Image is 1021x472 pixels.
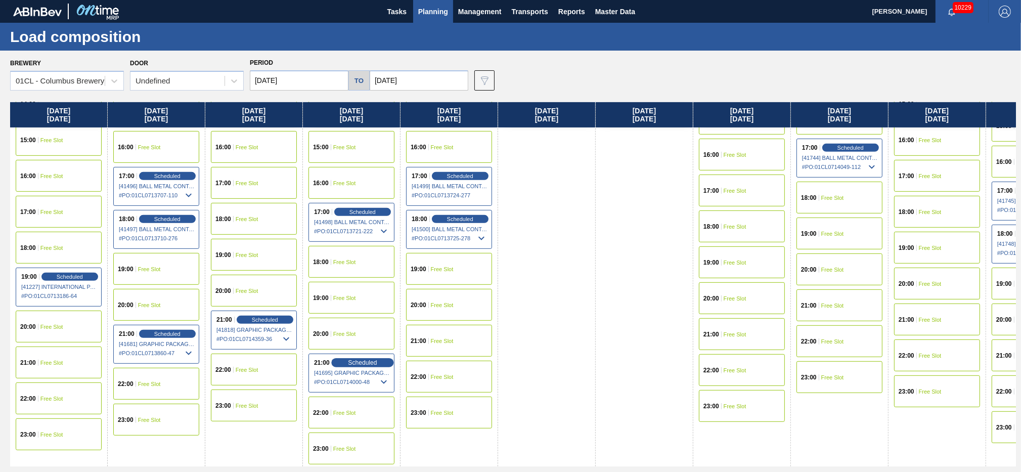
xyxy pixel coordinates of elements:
[801,374,817,380] span: 23:00
[40,396,63,402] span: Free Slot
[802,155,878,161] span: [41744] BALL METAL CONTAINER GROUP - 0008221649
[250,59,273,66] span: Period
[118,381,134,387] span: 22:00
[997,188,1013,194] span: 17:00
[512,6,548,18] span: Transports
[10,31,190,42] h1: Load composition
[899,137,914,143] span: 16:00
[996,281,1012,287] span: 19:00
[418,6,448,18] span: Planning
[412,232,487,244] span: # PO : 01CL0713725-278
[40,245,63,251] span: Free Slot
[13,7,62,16] img: TNhmsLtSVTkK8tSr43FrP2fwEKptu5GPRR3wAAAABJRU5ErkJggg==
[313,410,329,416] span: 22:00
[919,173,942,179] span: Free Slot
[724,295,746,302] span: Free Slot
[821,267,844,273] span: Free Slot
[821,195,844,201] span: Free Slot
[40,209,63,215] span: Free Slot
[119,189,195,201] span: # PO : 01CL0713707-110
[20,209,36,215] span: 17:00
[313,331,329,337] span: 20:00
[119,232,195,244] span: # PO : 01CL0713710-276
[791,102,888,127] div: [DATE] [DATE]
[703,224,719,230] span: 18:00
[431,374,454,380] span: Free Slot
[498,102,595,127] div: [DATE] [DATE]
[703,331,719,337] span: 21:00
[250,70,348,91] input: mm/dd/yyyy
[703,188,719,194] span: 17:00
[996,159,1012,165] span: 16:00
[20,396,36,402] span: 22:00
[370,70,468,91] input: mm/dd/yyyy
[20,137,36,143] span: 15:00
[411,302,426,308] span: 20:00
[596,102,693,127] div: [DATE] [DATE]
[411,374,426,380] span: 22:00
[801,195,817,201] span: 18:00
[801,303,817,309] span: 21:00
[478,74,491,87] img: icon-filter-gray
[953,2,973,13] span: 10229
[16,77,104,85] div: 01CL - Columbus Brewery
[20,432,36,438] span: 23:00
[205,102,302,127] div: [DATE] [DATE]
[919,317,942,323] span: Free Slot
[801,231,817,237] span: 19:00
[899,281,914,287] span: 20:00
[801,267,817,273] span: 20:00
[10,102,107,127] div: [DATE] [DATE]
[431,410,454,416] span: Free Slot
[724,403,746,409] span: Free Slot
[119,347,195,359] span: # PO : 01CL0713860-47
[119,173,135,179] span: 17:00
[821,338,844,345] span: Free Slot
[236,180,258,186] span: Free Slot
[138,144,161,150] span: Free Slot
[447,216,473,222] span: Scheduled
[802,161,878,173] span: # PO : 01CL0714049-112
[40,360,63,366] span: Free Slot
[20,245,36,251] span: 18:00
[821,303,844,309] span: Free Slot
[919,209,942,215] span: Free Slot
[899,353,914,359] span: 22:00
[314,376,390,388] span: # PO : 01CL0714000-48
[919,281,942,287] span: Free Slot
[236,288,258,294] span: Free Slot
[252,317,278,323] span: Scheduled
[431,302,454,308] span: Free Slot
[57,274,83,280] span: Scheduled
[703,295,719,302] span: 20:00
[216,327,292,333] span: [41818] GRAPHIC PACKAGING INTERNATIONA - 0008221069
[119,341,195,347] span: [41681] GRAPHIC PACKAGING INTERNATIONA - 0008221069
[458,6,502,18] span: Management
[354,77,364,84] h5: to
[703,260,719,266] span: 19:00
[215,403,231,409] span: 23:00
[997,231,1013,237] span: 18:00
[801,338,817,345] span: 22:00
[333,259,356,265] span: Free Slot
[411,410,426,416] span: 23:00
[215,144,231,150] span: 16:00
[431,338,454,344] span: Free Slot
[889,102,986,127] div: [DATE] [DATE]
[412,189,487,201] span: # PO : 01CL0713724-277
[118,302,134,308] span: 20:00
[474,70,495,91] button: icon-filter-gray
[119,216,135,222] span: 18:00
[314,225,390,237] span: # PO : 01CL0713721-222
[236,144,258,150] span: Free Slot
[996,353,1012,359] span: 21:00
[138,266,161,272] span: Free Slot
[21,284,97,290] span: [41227] INTERNATIONAL PAPER COMPANY - 0008221785
[724,188,746,194] span: Free Slot
[411,338,426,344] span: 21:00
[236,252,258,258] span: Free Slot
[401,102,498,127] div: [DATE] [DATE]
[996,123,1012,129] span: 15:00
[936,5,968,19] button: Notifications
[138,417,161,423] span: Free Slot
